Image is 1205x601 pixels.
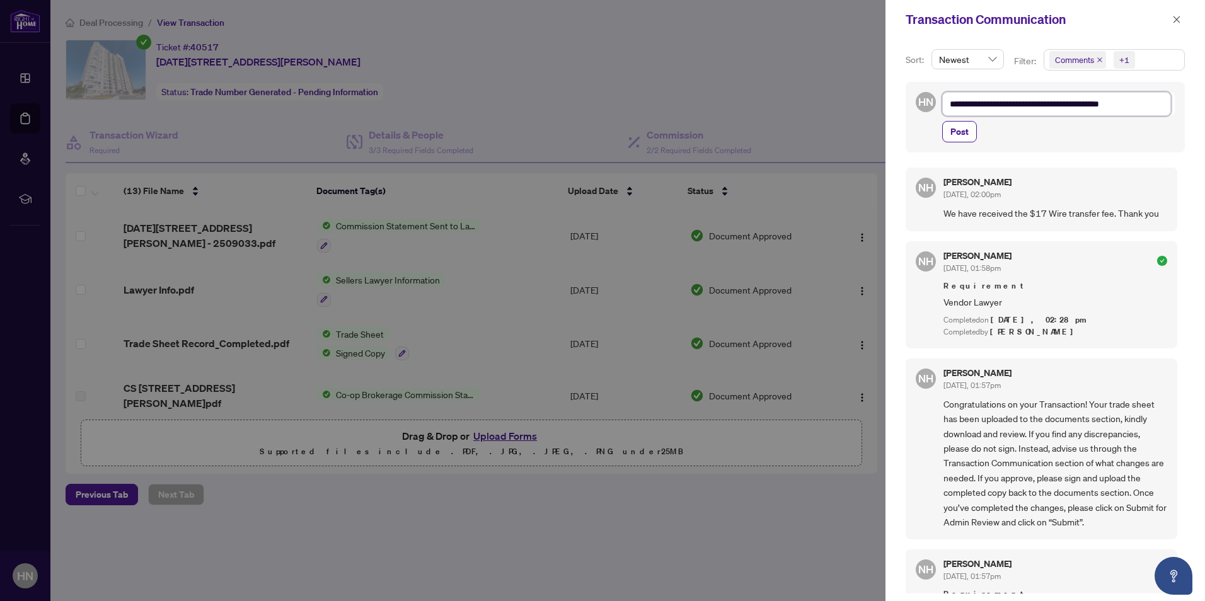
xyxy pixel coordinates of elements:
[906,53,926,67] p: Sort:
[1172,15,1181,24] span: close
[943,369,1012,377] h5: [PERSON_NAME]
[943,381,1001,390] span: [DATE], 01:57pm
[943,314,1167,326] div: Completed on
[942,121,977,142] button: Post
[943,295,1167,309] span: Vendor Lawyer
[943,178,1012,186] h5: [PERSON_NAME]
[950,122,969,142] span: Post
[1097,57,1103,63] span: close
[943,206,1167,220] span: We have received the $17 Wire transfer fee. Thank you
[939,50,996,69] span: Newest
[943,588,1167,600] span: Requirement
[943,190,1001,199] span: [DATE], 02:00pm
[1157,564,1167,574] span: check-circle
[918,180,933,196] span: NH
[991,314,1088,325] span: [DATE], 02:28pm
[906,10,1168,29] div: Transaction Communication
[990,326,1080,337] span: [PERSON_NAME]
[918,253,933,270] span: NH
[943,251,1012,260] h5: [PERSON_NAME]
[918,94,933,110] span: HN
[943,263,1001,273] span: [DATE], 01:58pm
[1014,54,1038,68] p: Filter:
[943,280,1167,292] span: Requirement
[1055,54,1094,66] span: Comments
[1119,54,1129,66] div: +1
[1155,557,1192,595] button: Open asap
[943,326,1167,338] div: Completed by
[943,397,1167,529] span: Congratulations on your Transaction! Your trade sheet has been uploaded to the documents section,...
[1049,51,1106,69] span: Comments
[1157,256,1167,266] span: check-circle
[918,561,933,578] span: NH
[943,571,1001,581] span: [DATE], 01:57pm
[918,370,933,387] span: NH
[943,559,1012,568] h5: [PERSON_NAME]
